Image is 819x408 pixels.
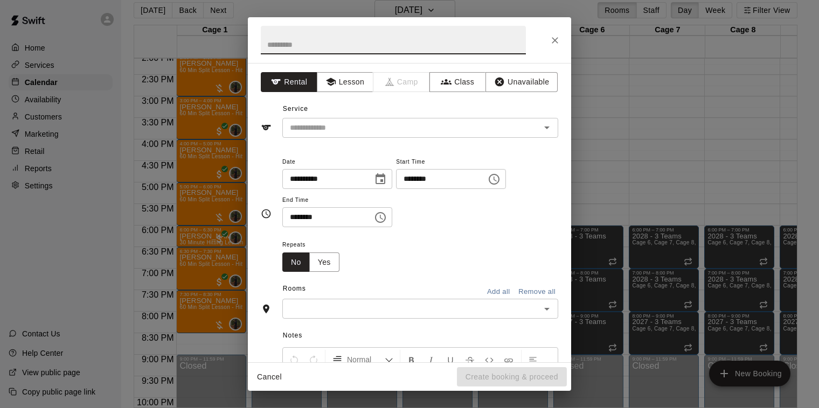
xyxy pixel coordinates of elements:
button: Cancel [252,367,287,387]
button: Format Underline [441,350,460,369]
span: Normal [347,354,385,365]
button: Choose date, selected date is Oct 2, 2025 [370,168,391,190]
button: Unavailable [485,72,558,92]
button: Redo [304,350,323,369]
span: End Time [282,193,392,208]
button: Add all [481,284,516,300]
button: Open [539,120,554,135]
button: Rental [261,72,317,92]
button: Choose time, selected time is 10:00 AM [483,168,505,190]
button: Close [545,31,565,50]
span: Start Time [396,155,506,170]
button: Lesson [317,72,373,92]
button: Yes [309,252,339,272]
button: Insert Code [480,350,498,369]
button: No [282,252,310,272]
button: Remove all [516,284,558,300]
span: Camps can only be created in the Services page [373,72,430,92]
button: Formatting Options [328,350,398,369]
span: Date [282,155,392,170]
button: Format Bold [402,350,421,369]
svg: Timing [261,208,272,219]
button: Class [429,72,486,92]
button: Format Strikethrough [461,350,479,369]
span: Service [283,105,308,112]
button: Undo [285,350,303,369]
svg: Rooms [261,304,272,314]
span: Notes [283,327,558,344]
svg: Service [261,122,272,133]
span: Repeats [282,238,348,252]
button: Insert Link [499,350,518,369]
div: outlined button group [282,252,339,272]
button: Choose time, selected time is 10:30 AM [370,207,391,228]
span: Rooms [283,285,306,292]
button: Left Align [524,350,542,369]
button: Open [539,301,554,316]
button: Format Italics [422,350,440,369]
